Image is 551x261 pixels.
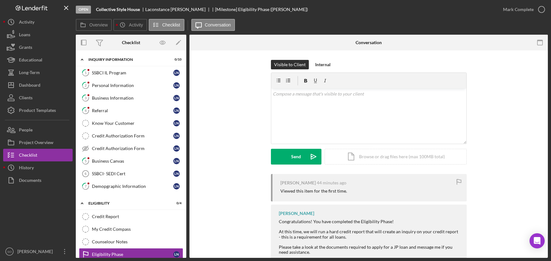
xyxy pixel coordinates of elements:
div: Open Intercom Messenger [530,233,545,248]
div: Personal Information [92,83,173,88]
button: Checklist [149,19,184,31]
button: Long-Term [3,66,73,79]
div: Visible to Client [274,60,306,69]
div: Loans [19,28,30,43]
button: Send [271,149,321,165]
button: Documents [3,174,73,187]
button: Educational [3,54,73,66]
div: Credit Authorization Form [92,146,173,151]
div: Business Information [92,96,173,101]
div: L N [173,251,180,258]
tspan: 1 [85,71,87,75]
div: L N [173,171,180,177]
div: Know Your Customer [92,121,173,126]
tspan: 2 [85,83,87,87]
div: Documents [19,174,41,188]
div: Please take a look at the documents required to apply for a JP loan and message me if you need as... [279,245,460,255]
a: Eligibility PhaseLN [79,248,183,261]
div: Product Templates [19,104,56,118]
time: 2025-10-13 19:58 [317,180,346,185]
button: Conversation [191,19,235,31]
div: Educational [19,54,42,68]
a: 7Demopgraphic InformationLN [79,180,183,193]
button: People [3,124,73,136]
tspan: 5 [85,159,87,163]
button: Overview [76,19,112,31]
div: [Milestone] Eligibility Phase ([PERSON_NAME]) [215,7,308,12]
button: Product Templates [3,104,73,117]
div: Activity [19,16,34,30]
label: Conversation [205,22,231,27]
div: My Credit Compass [92,227,183,232]
tspan: 7 [85,184,87,188]
div: SSBCI IL Program [92,70,173,75]
div: Clients [19,91,33,106]
a: Credit Authorization FormLN [79,142,183,155]
div: L N [173,145,180,152]
div: Mark Complete [503,3,534,16]
div: L N [173,183,180,189]
div: 0 / 4 [170,201,182,205]
button: Visible to Client [271,60,309,69]
button: Activity [3,16,73,28]
a: My Credit Compass [79,223,183,235]
div: [PERSON_NAME] [279,211,314,216]
div: Counselour Notes [92,239,183,244]
div: Inquiry Information [88,58,166,61]
button: SO[PERSON_NAME] [3,245,73,258]
button: Checklist [3,149,73,161]
tspan: 6 [85,172,87,176]
div: Demopgraphic Information [92,184,173,189]
a: 3Business InformationLN [79,92,183,104]
div: Referral [92,108,173,113]
label: Overview [89,22,108,27]
a: 2Personal InformationLN [79,79,183,92]
div: Eligibility [88,201,166,205]
button: Dashboard [3,79,73,91]
div: L N [173,133,180,139]
div: [PERSON_NAME] [280,180,316,185]
b: Collective Style House [96,7,140,12]
div: Conversation [356,40,382,45]
div: [PERSON_NAME] [16,245,57,259]
div: Checklist [122,40,140,45]
div: Congratulations! You have completed the Eligibility Phase! [279,219,460,224]
div: L N [173,120,180,126]
div: History [19,161,34,176]
div: L N [173,95,180,101]
tspan: 4 [85,108,87,113]
div: Laconstance [PERSON_NAME] [145,7,211,12]
div: Long-Term [19,66,40,80]
button: Project Overview [3,136,73,149]
button: Internal [312,60,334,69]
label: Checklist [162,22,180,27]
div: Dashboard [19,79,40,93]
div: L N [173,158,180,164]
a: 1SSBCI IL ProgramLN [79,67,183,79]
div: L N [173,107,180,114]
button: History [3,161,73,174]
a: 6SSBCI- SEDI CertLN [79,167,183,180]
div: People [19,124,33,138]
button: Loans [3,28,73,41]
a: 5Business CanvasLN [79,155,183,167]
a: Clients [3,91,73,104]
a: Know Your CustomerLN [79,117,183,130]
div: Send [291,149,301,165]
div: Internal [315,60,331,69]
div: At this time, we will run a hard credit report that will create an inquiry on your credit report ... [279,229,460,239]
div: Checklist [19,149,37,163]
div: L N [173,82,180,89]
div: Credit Authorization Form [92,133,173,138]
div: Open [76,6,91,14]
